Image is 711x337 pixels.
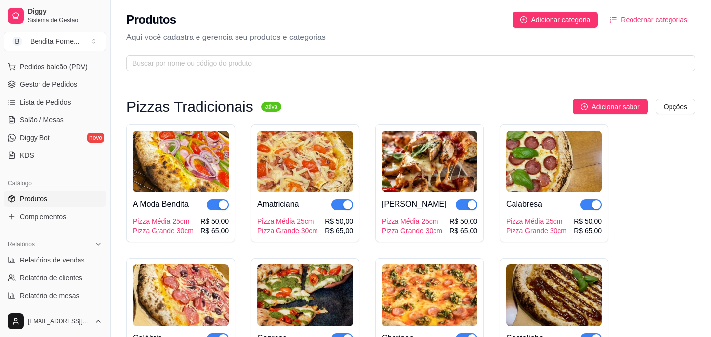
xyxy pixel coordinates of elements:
[506,131,602,192] img: product-image
[20,62,88,72] span: Pedidos balcão (PDV)
[4,209,106,225] a: Complementos
[257,198,299,210] div: Amatriciana
[200,216,229,226] div: R$ 50,00
[581,103,588,110] span: plus-circle
[257,131,353,192] img: product-image
[520,16,527,23] span: plus-circle
[20,273,82,283] span: Relatório de clientes
[574,216,602,226] div: R$ 50,00
[382,216,442,226] div: Pizza Média 25cm
[506,198,542,210] div: Calabresa
[4,148,106,163] a: KDS
[4,252,106,268] a: Relatórios de vendas
[4,76,106,92] a: Gestor de Pedidos
[4,191,106,207] a: Produtos
[506,226,567,236] div: Pizza Grande 30cm
[4,270,106,286] a: Relatório de clientes
[574,226,602,236] div: R$ 65,00
[382,264,477,326] img: product-image
[133,198,189,210] div: A Moda Bendita
[28,7,102,16] span: Diggy
[4,94,106,110] a: Lista de Pedidos
[133,226,194,236] div: Pizza Grande 30cm
[4,4,106,28] a: DiggySistema de Gestão
[126,101,253,112] h3: Pizzas Tradicionais
[133,264,229,326] img: product-image
[200,226,229,236] div: R$ 65,00
[20,291,79,300] span: Relatório de mesas
[20,79,77,89] span: Gestor de Pedidos
[126,32,695,43] p: Aqui você cadastra e gerencia seu produtos e categorias
[28,16,102,24] span: Sistema de Gestão
[4,130,106,146] a: Diggy Botnovo
[28,317,90,325] span: [EMAIL_ADDRESS][DOMAIN_NAME]
[602,12,695,28] button: Reodernar categorias
[664,101,687,112] span: Opções
[506,264,602,326] img: product-image
[592,101,639,112] span: Adicionar sabor
[30,37,79,46] div: Bendita Forne ...
[449,226,477,236] div: R$ 65,00
[20,194,47,204] span: Produtos
[20,97,71,107] span: Lista de Pedidos
[382,226,442,236] div: Pizza Grande 30cm
[261,102,281,112] sup: ativa
[20,212,66,222] span: Complementos
[8,240,35,248] span: Relatórios
[126,12,176,28] h2: Produtos
[382,131,477,192] img: product-image
[573,99,647,114] button: Adicionar sabor
[20,133,50,143] span: Diggy Bot
[20,150,34,160] span: KDS
[621,14,687,25] span: Reodernar categorias
[325,216,353,226] div: R$ 50,00
[4,175,106,191] div: Catálogo
[382,198,447,210] div: [PERSON_NAME]
[4,309,106,333] button: [EMAIL_ADDRESS][DOMAIN_NAME]
[325,226,353,236] div: R$ 65,00
[656,99,695,114] button: Opções
[513,12,598,28] button: Adicionar categoria
[132,58,681,69] input: Buscar por nome ou código do produto
[12,37,22,46] span: B
[257,216,318,226] div: Pizza Média 25cm
[257,226,318,236] div: Pizza Grande 30cm
[20,115,64,125] span: Salão / Mesas
[4,288,106,303] a: Relatório de mesas
[610,16,617,23] span: ordered-list
[257,264,353,326] img: product-image
[531,14,591,25] span: Adicionar categoria
[133,216,194,226] div: Pizza Média 25cm
[506,216,567,226] div: Pizza Média 25cm
[4,112,106,128] a: Salão / Mesas
[4,59,106,75] button: Pedidos balcão (PDV)
[133,131,229,192] img: product-image
[4,32,106,51] button: Select a team
[449,216,477,226] div: R$ 50,00
[20,255,85,265] span: Relatórios de vendas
